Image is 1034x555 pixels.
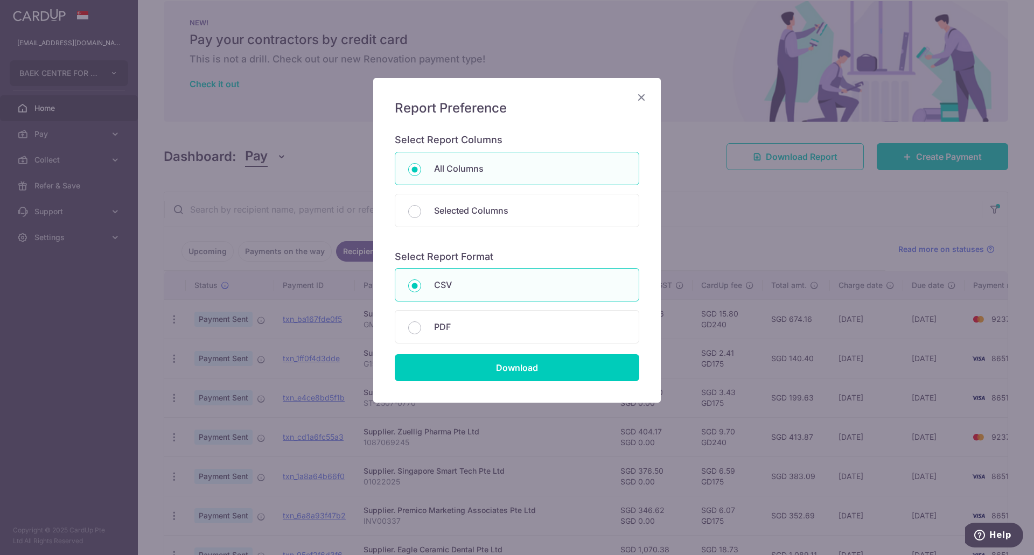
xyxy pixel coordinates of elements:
p: Selected Columns [434,204,626,217]
h6: Select Report Columns [395,134,639,146]
p: All Columns [434,162,626,175]
input: Download [395,354,639,381]
iframe: Opens a widget where you can find more information [965,523,1023,550]
p: CSV [434,278,626,291]
button: Close [635,91,648,104]
h6: Select Report Format [395,251,639,263]
h5: Report Preference [395,100,639,117]
p: PDF [434,320,626,333]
